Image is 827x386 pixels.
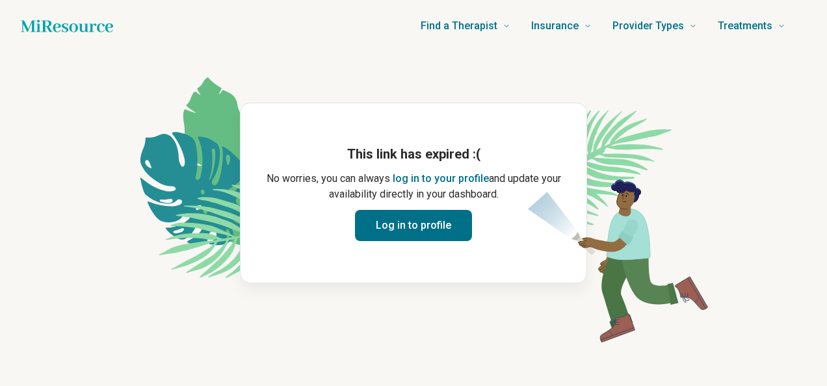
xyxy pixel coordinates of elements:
[261,171,566,202] p: No worries, you can always and update your availability directly in your dashboard.
[718,17,772,35] span: Treatments
[261,145,566,163] h1: This link has expired :(
[612,17,684,35] span: Provider Types
[421,17,497,35] span: Find a Therapist
[21,13,113,39] a: Home page
[393,171,489,187] button: log in to your profile
[531,17,579,35] span: Insurance
[355,210,472,241] button: Log in to profile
